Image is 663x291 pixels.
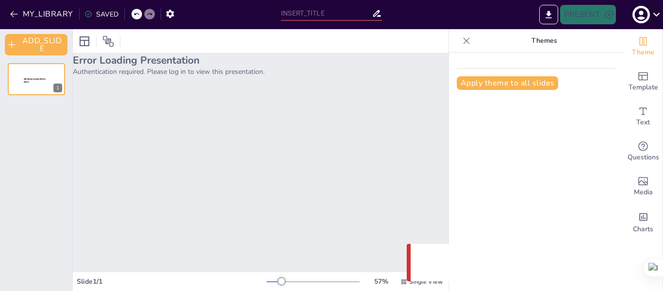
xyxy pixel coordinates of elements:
[281,6,372,20] input: INSERT_TITLE
[84,10,118,19] div: SAVED
[73,67,448,76] p: Authentication required. Please log in to view this presentation.
[628,152,659,163] span: Questions
[634,187,653,198] span: Media
[624,99,663,134] div: Add text boxes
[624,64,663,99] div: Add ready made slides
[624,169,663,204] div: Add images, graphics, shapes or video
[539,5,558,24] button: EXPORT_TO_POWERPOINT
[629,82,658,93] span: Template
[632,47,654,58] span: Theme
[53,84,62,92] div: 1
[624,239,663,274] div: Add a table
[474,29,614,52] p: Themes
[102,35,114,47] span: Position
[369,277,393,286] div: 57 %
[73,53,448,67] h2: Error Loading Presentation
[633,224,653,235] span: Charts
[624,204,663,239] div: Add charts and graphs
[77,34,92,49] div: Layout
[24,78,46,83] span: Sendsteps presentation editor
[636,117,650,128] span: Text
[77,277,266,286] div: Slide 1 / 1
[457,76,558,90] button: Apply theme to all slides
[5,34,67,55] button: ADD_SLIDE
[7,6,77,22] button: MY_LIBRARY
[560,5,615,24] button: PRESENT
[8,63,65,95] div: 1
[438,257,624,269] p: Something went wrong with the request. (CORS)
[624,134,663,169] div: Get real-time input from your audience
[624,29,663,64] div: Change the overall theme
